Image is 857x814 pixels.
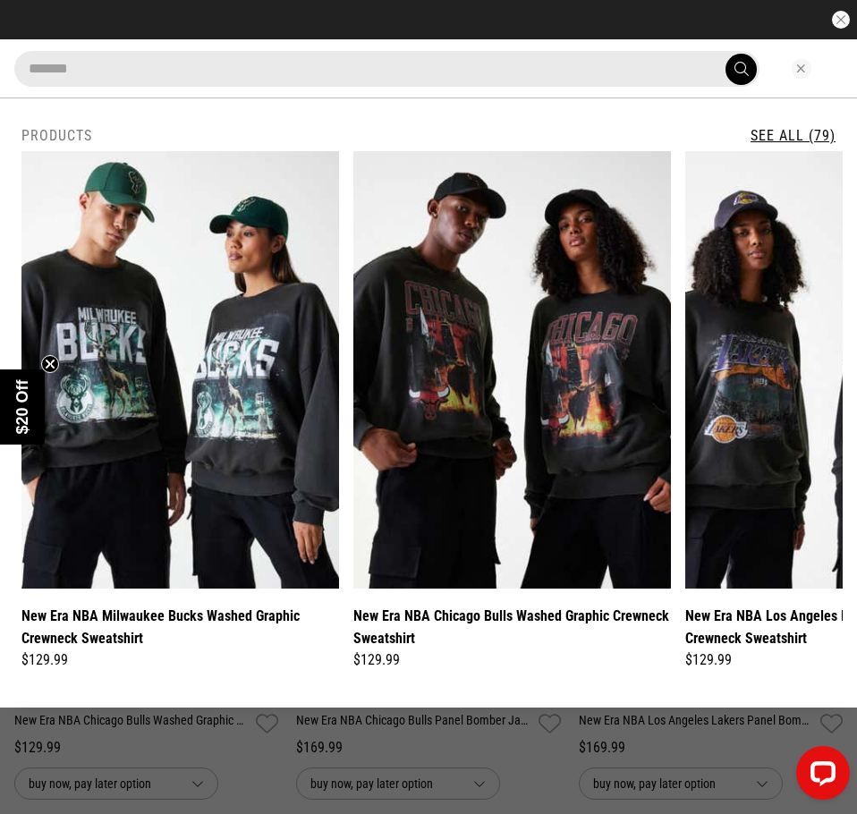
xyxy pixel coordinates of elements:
[41,355,59,373] button: Close teaser
[353,151,671,589] img: New Era Nba Chicago Bulls Washed Graphic Crewneck Sweatshirt in Black
[13,379,31,434] span: $20 Off
[353,605,671,649] a: New Era NBA Chicago Bulls Washed Graphic Crewneck Sweatshirt
[294,11,563,29] iframe: Customer reviews powered by Trustpilot
[21,151,339,589] img: New Era Nba Milwaukee Bucks Washed Graphic Crewneck Sweatshirt in Black
[21,127,92,144] h2: Products
[21,605,339,649] a: New Era NBA Milwaukee Bucks Washed Graphic Crewneck Sweatshirt
[782,739,857,814] iframe: LiveChat chat widget
[21,649,339,671] div: $129.99
[792,59,811,79] button: Close search
[751,127,836,144] a: See All (79)
[353,649,671,671] div: $129.99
